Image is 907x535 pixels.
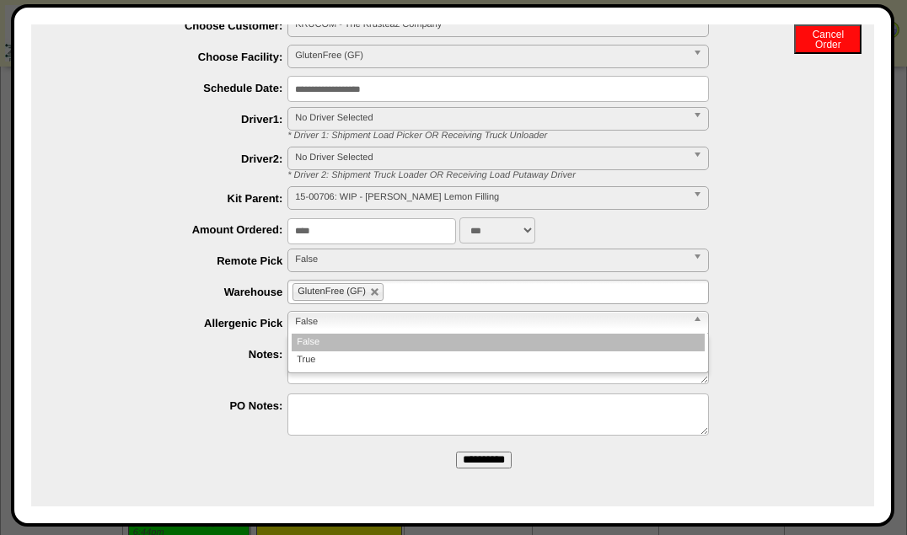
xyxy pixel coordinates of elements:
[295,147,686,168] span: No Driver Selected
[65,348,288,361] label: Notes:
[295,249,686,270] span: False
[295,45,686,66] span: GlutenFree (GF)
[295,312,686,332] span: False
[65,399,288,412] label: PO Notes:
[292,334,705,351] li: False
[794,24,861,54] button: CancelOrder
[65,113,288,126] label: Driver1:
[65,254,288,267] label: Remote Pick
[65,317,288,329] label: Allergenic Pick
[65,82,288,94] label: Schedule Date:
[65,51,288,63] label: Choose Facility:
[65,192,288,205] label: Kit Parent:
[292,351,705,369] li: True
[298,286,366,297] span: GlutenFree (GF)
[65,286,288,298] label: Warehouse
[65,19,288,32] label: Choose Customer:
[295,108,686,128] span: No Driver Selected
[65,152,288,165] label: Driver2:
[295,14,686,35] span: KRUCOM - The Krusteaz Company
[65,223,288,236] label: Amount Ordered:
[295,187,686,207] span: 15-00706: WIP - [PERSON_NAME] Lemon Filling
